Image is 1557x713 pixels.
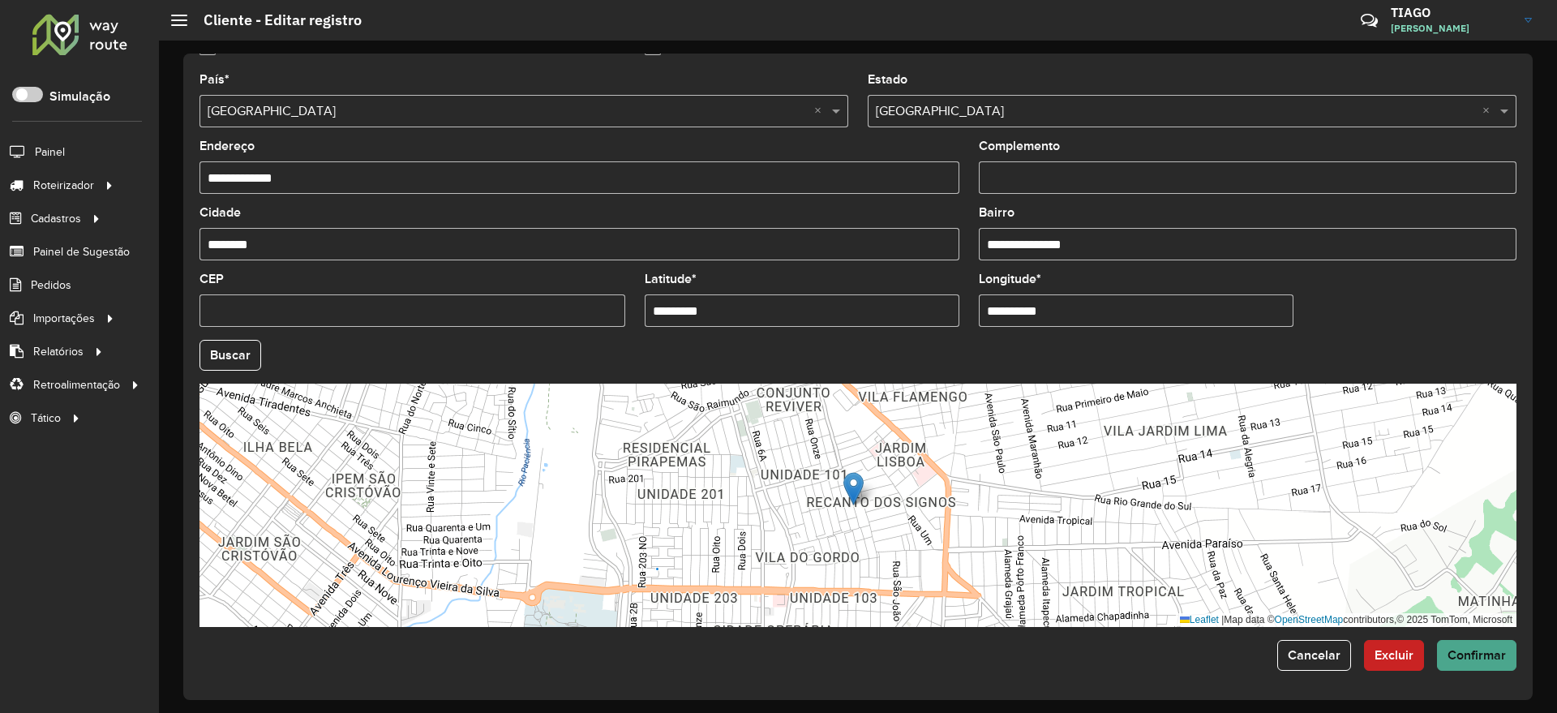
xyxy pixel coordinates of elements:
[187,11,362,29] h2: Cliente - Editar registro
[33,376,120,393] span: Retroalimentação
[1364,640,1424,671] button: Excluir
[1375,648,1413,662] span: Excluir
[868,70,907,89] label: Estado
[199,340,261,371] button: Buscar
[1221,614,1224,625] span: |
[33,343,84,360] span: Relatórios
[1391,5,1512,20] h3: TIAGO
[1352,3,1387,38] a: Contato Rápido
[33,243,130,260] span: Painel de Sugestão
[49,87,110,106] label: Simulação
[35,144,65,161] span: Painel
[979,203,1014,222] label: Bairro
[199,269,224,289] label: CEP
[979,136,1060,156] label: Complemento
[199,136,255,156] label: Endereço
[31,277,71,294] span: Pedidos
[1288,648,1340,662] span: Cancelar
[31,210,81,227] span: Cadastros
[1180,614,1219,625] a: Leaflet
[1448,648,1506,662] span: Confirmar
[843,472,864,505] img: Marker
[199,203,241,222] label: Cidade
[1391,21,1512,36] span: [PERSON_NAME]
[645,269,697,289] label: Latitude
[31,410,61,427] span: Tático
[33,310,95,327] span: Importações
[33,177,94,194] span: Roteirizador
[1277,640,1351,671] button: Cancelar
[814,101,828,121] span: Clear all
[1437,640,1516,671] button: Confirmar
[1176,613,1516,627] div: Map data © contributors,© 2025 TomTom, Microsoft
[1482,101,1496,121] span: Clear all
[979,269,1041,289] label: Longitude
[1275,614,1344,625] a: OpenStreetMap
[199,70,229,89] label: País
